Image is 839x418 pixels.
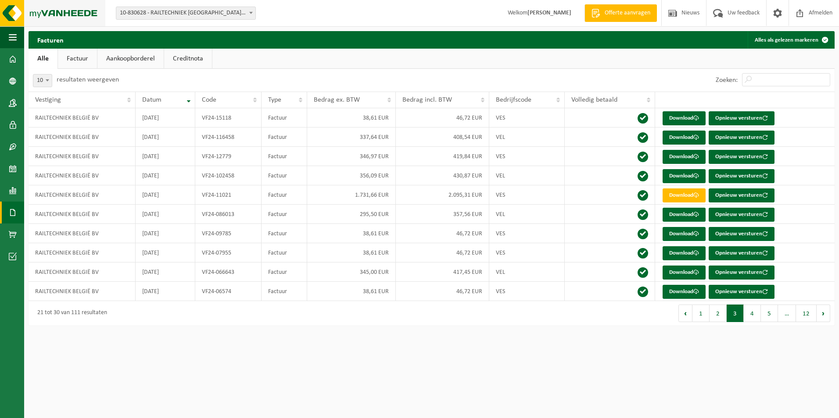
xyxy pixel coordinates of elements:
td: Factuur [262,243,308,262]
td: RAILTECHNIEK BELGIË BV [29,282,136,301]
td: [DATE] [136,224,195,243]
button: Alles als gelezen markeren [748,31,834,49]
td: [DATE] [136,243,195,262]
td: [DATE] [136,205,195,224]
td: RAILTECHNIEK BELGIË BV [29,185,136,205]
td: Factuur [262,262,308,282]
a: Download [663,150,706,164]
td: Factuur [262,185,308,205]
button: Opnieuw versturen [709,285,774,299]
button: Opnieuw versturen [709,266,774,280]
td: RAILTECHNIEK BELGIË BV [29,243,136,262]
a: Aankoopborderel [97,49,164,69]
td: RAILTECHNIEK BELGIË BV [29,108,136,128]
td: Factuur [262,147,308,166]
td: VES [489,243,565,262]
button: Opnieuw versturen [709,111,774,125]
td: 2.095,31 EUR [396,185,489,205]
button: 12 [796,305,817,322]
td: RAILTECHNIEK BELGIË BV [29,128,136,147]
span: 10-830628 - RAILTECHNIEK BELGIË BV - ARDOOIE [116,7,256,20]
td: 419,84 EUR [396,147,489,166]
button: Opnieuw versturen [709,150,774,164]
button: Opnieuw versturen [709,169,774,183]
td: VF24-09785 [195,224,262,243]
td: 408,54 EUR [396,128,489,147]
span: Bedrag incl. BTW [402,96,452,103]
td: 46,72 EUR [396,282,489,301]
span: Bedrag ex. BTW [314,96,360,103]
a: Alle [29,49,57,69]
button: Opnieuw versturen [709,188,774,202]
td: VF24-102458 [195,166,262,185]
button: Opnieuw versturen [709,246,774,260]
button: Opnieuw versturen [709,227,774,241]
span: 10-830628 - RAILTECHNIEK BELGIË BV - ARDOOIE [116,7,255,19]
button: Opnieuw versturen [709,208,774,222]
label: Zoeken: [716,77,738,84]
td: 345,00 EUR [307,262,396,282]
td: VF24-06574 [195,282,262,301]
td: Factuur [262,224,308,243]
td: VF24-07955 [195,243,262,262]
span: 10 [33,74,52,87]
td: 38,61 EUR [307,282,396,301]
td: [DATE] [136,108,195,128]
span: Offerte aanvragen [602,9,653,18]
td: VEL [489,262,565,282]
td: 337,64 EUR [307,128,396,147]
a: Download [663,208,706,222]
td: RAILTECHNIEK BELGIË BV [29,262,136,282]
td: 46,72 EUR [396,108,489,128]
strong: [PERSON_NAME] [527,10,571,16]
button: Previous [678,305,692,322]
button: 5 [761,305,778,322]
td: VEL [489,205,565,224]
span: Bedrijfscode [496,96,531,103]
td: 46,72 EUR [396,224,489,243]
a: Download [663,285,706,299]
a: Creditnota [164,49,212,69]
td: VF24-12779 [195,147,262,166]
td: 38,61 EUR [307,243,396,262]
td: VF24-15118 [195,108,262,128]
td: VF24-086013 [195,205,262,224]
span: 10 [33,74,52,87]
td: 430,87 EUR [396,166,489,185]
td: 356,09 EUR [307,166,396,185]
td: Factuur [262,128,308,147]
td: VES [489,282,565,301]
span: Code [202,96,216,103]
td: RAILTECHNIEK BELGIË BV [29,147,136,166]
button: 1 [692,305,710,322]
span: … [778,305,796,322]
a: Download [663,169,706,183]
td: 346,97 EUR [307,147,396,166]
td: VES [489,224,565,243]
td: VF24-11021 [195,185,262,205]
span: Vestiging [35,96,61,103]
td: [DATE] [136,262,195,282]
button: 4 [744,305,761,322]
td: 1.731,66 EUR [307,185,396,205]
td: Factuur [262,205,308,224]
button: 3 [727,305,744,322]
a: Download [663,266,706,280]
td: VES [489,147,565,166]
button: Next [817,305,830,322]
td: VEL [489,166,565,185]
td: VES [489,185,565,205]
td: [DATE] [136,282,195,301]
a: Factuur [58,49,97,69]
a: Offerte aanvragen [584,4,657,22]
td: VEL [489,128,565,147]
a: Download [663,227,706,241]
button: 2 [710,305,727,322]
td: 38,61 EUR [307,108,396,128]
td: 417,45 EUR [396,262,489,282]
td: RAILTECHNIEK BELGIË BV [29,166,136,185]
td: 295,50 EUR [307,205,396,224]
td: VF24-116458 [195,128,262,147]
td: RAILTECHNIEK BELGIË BV [29,224,136,243]
td: 46,72 EUR [396,243,489,262]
